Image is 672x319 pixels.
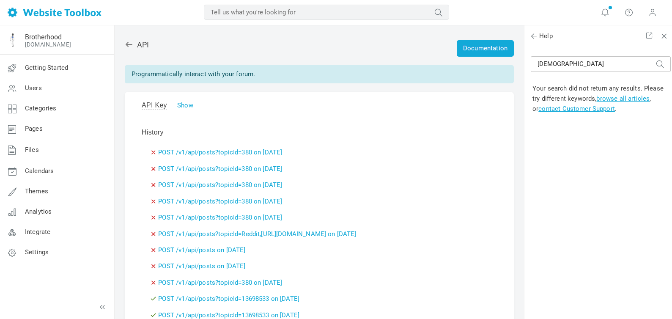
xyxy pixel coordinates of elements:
[25,248,49,256] span: Settings
[158,214,282,221] a: POST /v1/api/posts?topicId=380 on [DATE]
[25,41,71,48] a: [DOMAIN_NAME]
[531,32,553,41] span: Help
[5,33,19,47] img: Facebook%20Profile%20Pic%20Guy%20Blue%20Best.png
[158,295,299,302] a: POST /v1/api/posts?topicId=13698533 on [DATE]
[529,32,538,40] span: Back
[596,95,650,102] a: browse all articles
[158,165,282,173] a: POST /v1/api/posts?topicId=380 on [DATE]
[531,56,671,72] input: Tell us what you're looking for
[158,311,299,319] a: POST /v1/api/posts?topicId=13698533 on [DATE]
[125,40,514,57] h2: API
[25,187,48,195] span: Themes
[158,246,245,254] a: POST /v1/api/posts on [DATE]
[457,40,514,57] a: Documentation
[25,84,42,92] span: Users
[158,262,245,270] a: POST /v1/api/posts on [DATE]
[177,102,193,109] a: Show
[158,198,282,205] a: POST /v1/api/posts?topicId=380 on [DATE]
[142,102,167,110] span: API Key
[25,33,62,41] a: Brotherhood
[25,208,52,215] span: Analytics
[158,181,282,189] a: POST /v1/api/posts?topicId=380 on [DATE]
[158,148,282,156] a: POST /v1/api/posts?topicId=380 on [DATE]
[204,5,449,20] input: Tell us what you're looking for
[25,64,68,71] span: Getting Started
[125,65,514,83] div: Programmatically interact with your forum.
[25,146,39,154] span: Files
[25,125,43,132] span: Pages
[158,230,356,238] a: POST /v1/api/posts?topicId=Reddit,[URL][DOMAIN_NAME] on [DATE]
[142,127,497,137] p: History
[538,105,615,113] a: contact Customer Support
[158,279,282,286] a: POST /v1/api/posts?topicId=380 on [DATE]
[25,167,54,175] span: Calendars
[531,82,671,115] td: Your search did not return any results. Please try different keywords, , or .
[25,104,57,112] span: Categories
[25,228,50,236] span: Integrate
